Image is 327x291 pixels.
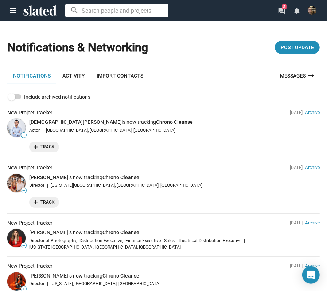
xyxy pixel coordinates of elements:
[42,127,43,134] span: |
[47,182,48,189] span: |
[7,67,57,84] a: Notifications
[281,41,314,54] span: Post Update
[7,119,26,137] img: Muhammad Albany
[7,263,52,270] div: New Project Tracker
[164,237,175,244] span: Sales,
[7,109,52,116] div: New Project Tracker
[29,197,59,208] button: Track
[290,263,303,268] span: [DATE]
[7,272,26,291] img: Lovelyn Rose
[156,119,193,125] a: Chrono Cleanse
[304,4,320,16] button: Bryan Cobbs
[29,229,68,235] span: [PERSON_NAME]
[276,67,320,84] a: Messages
[102,273,139,279] a: Chrono Cleanse
[29,174,320,181] p: is now tracking
[7,40,148,55] h1: Notifications & Networking
[274,5,289,17] a: 3
[46,127,175,134] span: [GEOGRAPHIC_DATA], [GEOGRAPHIC_DATA], [GEOGRAPHIC_DATA]
[32,143,39,150] mat-icon: add
[178,237,241,244] span: Theatrical Distribution Executive
[102,174,139,180] a: Chrono Cleanse
[102,229,139,235] a: Chrono Cleanse
[34,198,55,206] span: Track
[305,220,320,225] a: Archive
[29,142,59,152] button: Track
[29,229,320,236] p: is now tracking
[307,71,315,80] mat-icon: arrow_right_alt
[65,4,168,17] input: Search people and projects
[47,280,48,287] span: |
[308,6,316,15] img: Bryan Cobbs
[29,272,320,279] p: is now tracking
[302,266,320,284] div: Open Intercom Messenger
[51,280,160,287] span: [US_STATE], [GEOGRAPHIC_DATA], [GEOGRAPHIC_DATA]
[34,143,55,151] span: Track
[29,174,68,180] a: [PERSON_NAME]
[7,229,26,247] img: Diana Ross
[305,165,320,170] a: Archive
[290,110,303,115] span: [DATE]
[305,110,320,115] a: Archive
[91,67,149,84] a: Import Contacts
[29,119,320,126] p: is now tracking
[79,237,123,244] span: Distribution Executive,
[7,174,26,192] img: Kate Winter
[275,41,320,54] button: Post Update
[305,263,320,268] a: Archive
[278,7,285,14] mat-icon: forum
[293,7,300,14] mat-icon: notifications
[21,133,26,138] span: —
[21,244,26,248] span: —
[7,164,52,171] div: New Project Tracker
[51,182,202,189] span: [US_STATE][GEOGRAPHIC_DATA], [GEOGRAPHIC_DATA], [GEOGRAPHIC_DATA]
[29,119,122,125] a: [DEMOGRAPHIC_DATA][PERSON_NAME]
[29,237,77,244] span: Director of Photography,
[29,127,40,134] span: Actor
[29,280,44,287] span: Director
[32,198,39,205] mat-icon: add
[21,189,26,193] span: —
[290,220,303,225] span: [DATE]
[125,237,161,244] span: Finance Executive,
[290,165,303,170] span: [DATE]
[7,220,52,227] div: New Project Tracker
[9,6,17,15] mat-icon: menu
[282,4,287,9] span: 3
[29,273,68,279] span: [PERSON_NAME]
[29,244,181,251] span: [US_STATE][GEOGRAPHIC_DATA], [GEOGRAPHIC_DATA], [GEOGRAPHIC_DATA]
[57,67,91,84] a: Activity
[244,237,245,244] span: |
[29,182,44,189] span: Director
[7,174,26,192] a: Kate Winter —
[7,119,26,137] a: Muhammad Albany —
[24,93,90,101] span: Include archived notifications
